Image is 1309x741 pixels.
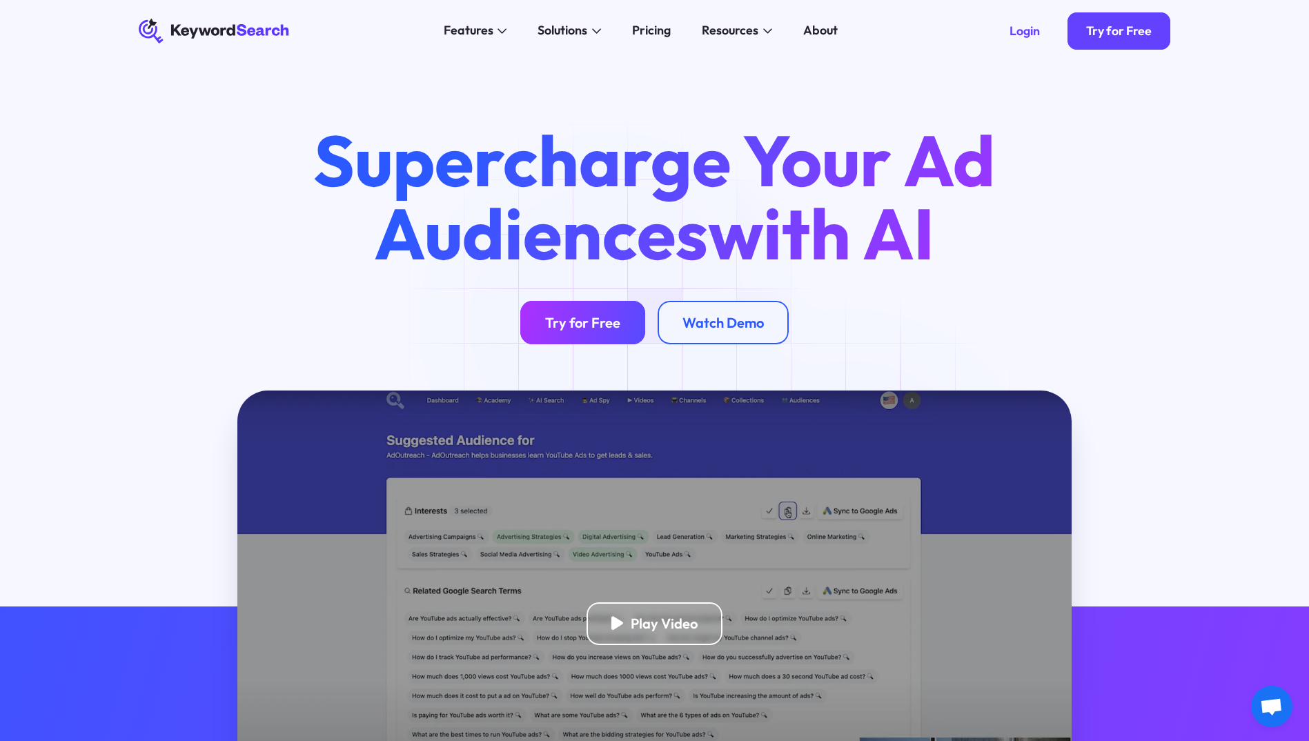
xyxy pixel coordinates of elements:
[1067,12,1170,50] a: Try for Free
[708,188,934,278] span: with AI
[444,21,493,40] div: Features
[632,21,671,40] div: Pricing
[538,21,587,40] div: Solutions
[682,314,764,331] div: Watch Demo
[1251,686,1292,727] div: Открытый чат
[794,19,847,43] a: About
[991,12,1059,50] a: Login
[631,615,698,632] div: Play Video
[1086,23,1152,39] div: Try for Free
[284,123,1025,270] h1: Supercharge Your Ad Audiences
[1010,23,1040,39] div: Login
[545,314,620,331] div: Try for Free
[702,21,758,40] div: Resources
[520,301,645,344] a: Try for Free
[803,21,838,40] div: About
[623,19,680,43] a: Pricing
